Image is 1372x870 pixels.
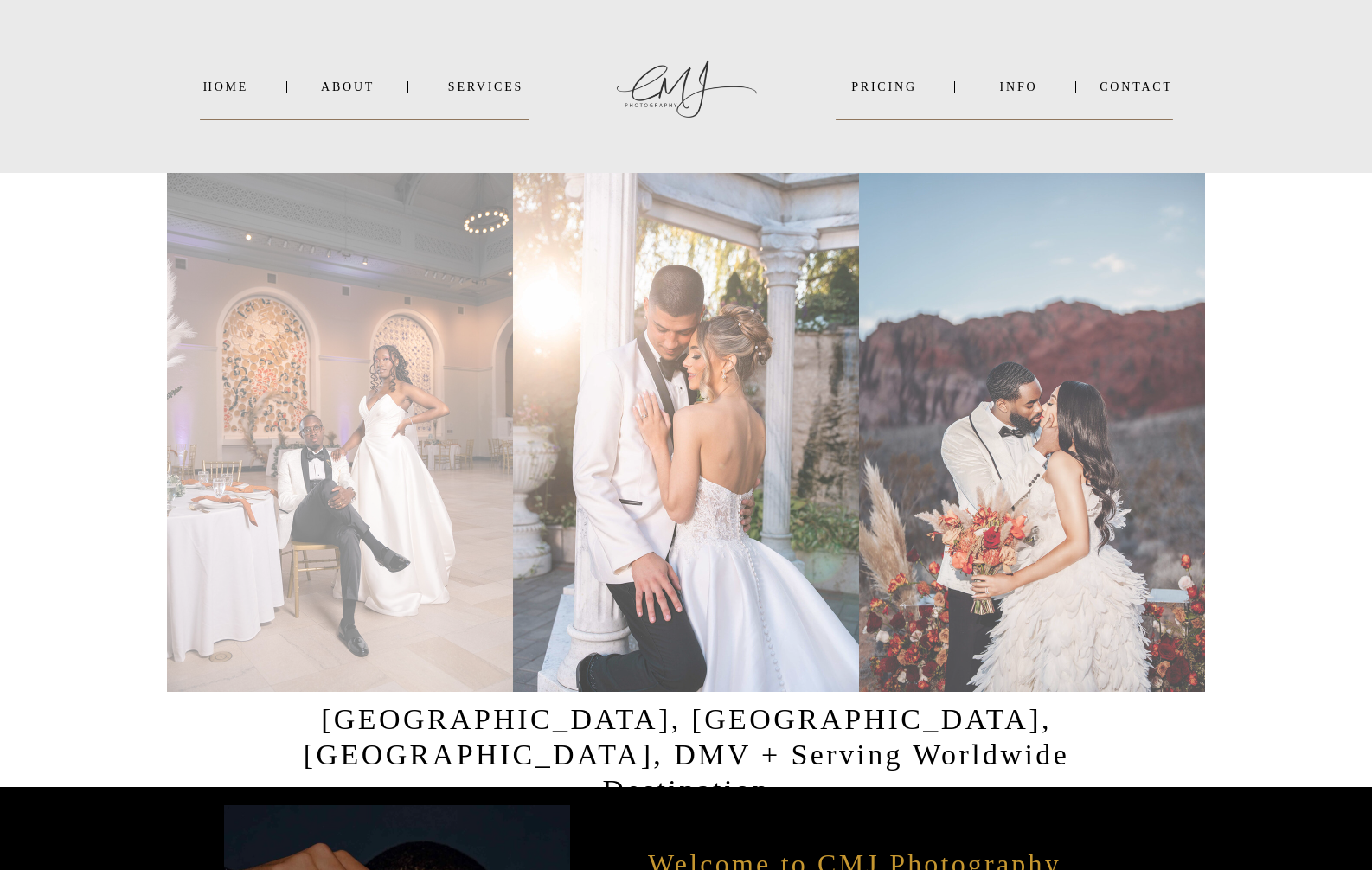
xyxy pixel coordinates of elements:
[321,80,373,93] a: About
[442,80,529,93] a: SERVICES
[977,80,1061,93] a: INFO
[200,80,252,93] a: Home
[836,80,933,93] a: PRICING
[1100,80,1173,93] a: Contact
[272,702,1100,770] h1: [GEOGRAPHIC_DATA], [GEOGRAPHIC_DATA], [GEOGRAPHIC_DATA], DMV + Serving Worldwide Destination Luxu...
